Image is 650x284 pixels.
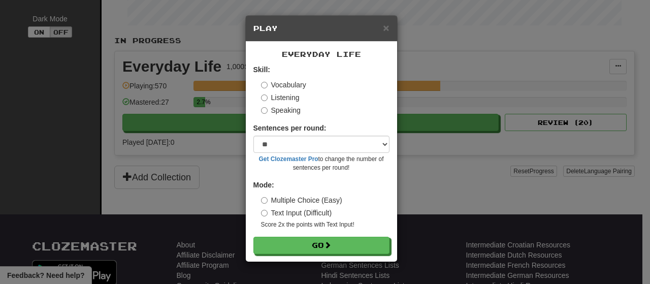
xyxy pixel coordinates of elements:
button: Close [383,22,389,33]
button: Go [253,237,389,254]
input: Text Input (Difficult) [261,210,268,216]
a: Get Clozemaster Pro [259,155,318,163]
input: Speaking [261,107,268,114]
strong: Skill: [253,66,270,74]
input: Vocabulary [261,82,268,88]
h5: Play [253,23,389,34]
label: Text Input (Difficult) [261,208,332,218]
label: Speaking [261,105,301,115]
span: × [383,22,389,34]
strong: Mode: [253,181,274,189]
span: Everyday Life [282,50,361,58]
label: Listening [261,92,300,103]
input: Multiple Choice (Easy) [261,197,268,204]
small: to change the number of sentences per round! [253,155,389,172]
label: Sentences per round: [253,123,327,133]
input: Listening [261,94,268,101]
label: Multiple Choice (Easy) [261,195,342,205]
small: Score 2x the points with Text Input ! [261,220,389,229]
label: Vocabulary [261,80,306,90]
